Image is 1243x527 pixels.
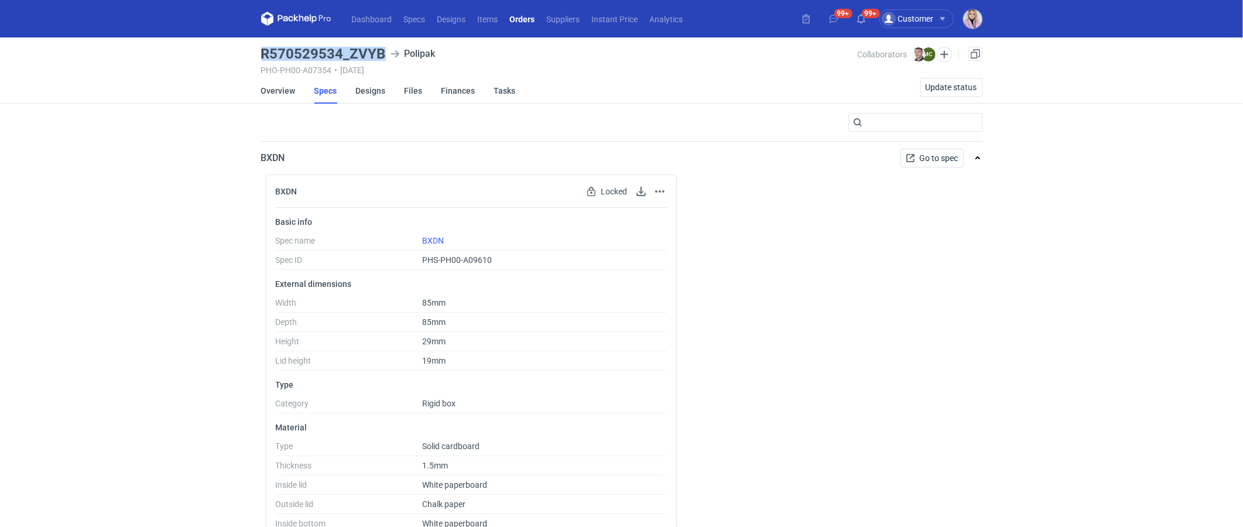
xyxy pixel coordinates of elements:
a: Specs [398,12,432,26]
a: Overview [261,78,296,104]
span: • [335,66,338,75]
a: Designs [432,12,472,26]
button: 99+ [824,9,843,28]
span: Chalk paper [422,499,465,509]
h2: BXDN [276,187,297,196]
a: Suppliers [541,12,586,26]
span: 1.5mm [422,461,448,470]
button: Actions [653,184,667,199]
div: Locked [584,184,629,199]
a: BXDN [422,236,444,245]
span: PHS-PH00-A09610 [422,255,492,265]
a: Tasks [494,78,516,104]
a: Specs [314,78,337,104]
img: Klaudia Wiśniewska [963,9,982,29]
button: Customer [879,9,963,28]
a: Orders [504,12,541,26]
figcaption: MC [922,47,936,61]
div: Customer [882,12,934,26]
span: 85mm [422,317,446,327]
dt: Height [276,337,423,351]
div: PHO-PH00-A07354 [DATE] [261,66,857,75]
dt: Spec ID [276,255,423,270]
dt: Outside lid [276,499,423,514]
button: Update status [920,78,982,97]
a: Analytics [644,12,689,26]
p: Material [276,423,667,432]
dt: Width [276,298,423,313]
dt: Inside lid [276,480,423,495]
a: Files [405,78,423,104]
button: Edit collaborators [936,47,951,62]
h3: R570529534_ZVYB [261,47,386,61]
dt: Type [276,442,423,456]
span: Solid cardboard [422,442,480,451]
a: Finances [441,78,475,104]
span: Collaborators [857,50,907,59]
p: BXDN [261,151,285,165]
button: Download specification [634,184,648,199]
a: Duplicate [968,47,982,61]
dt: Depth [276,317,423,332]
dt: Category [276,399,423,413]
a: Instant Price [586,12,644,26]
button: 99+ [852,9,871,28]
span: 29mm [422,337,446,346]
a: Items [472,12,504,26]
span: 85mm [422,298,446,307]
svg: Packhelp Pro [261,12,331,26]
p: External dimensions [276,279,667,289]
span: White paperboard [422,480,487,490]
dt: Lid height [276,356,423,371]
div: Polipak [391,47,436,61]
img: Maciej Sikora [912,47,926,61]
dt: Thickness [276,461,423,475]
dt: Spec name [276,236,423,251]
a: Go to spec [900,149,964,167]
span: Rigid box [422,399,456,408]
a: Dashboard [346,12,398,26]
span: 19mm [422,356,446,365]
span: Update status [926,83,977,91]
p: Basic info [276,217,667,227]
p: Type [276,380,667,389]
a: Designs [356,78,386,104]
